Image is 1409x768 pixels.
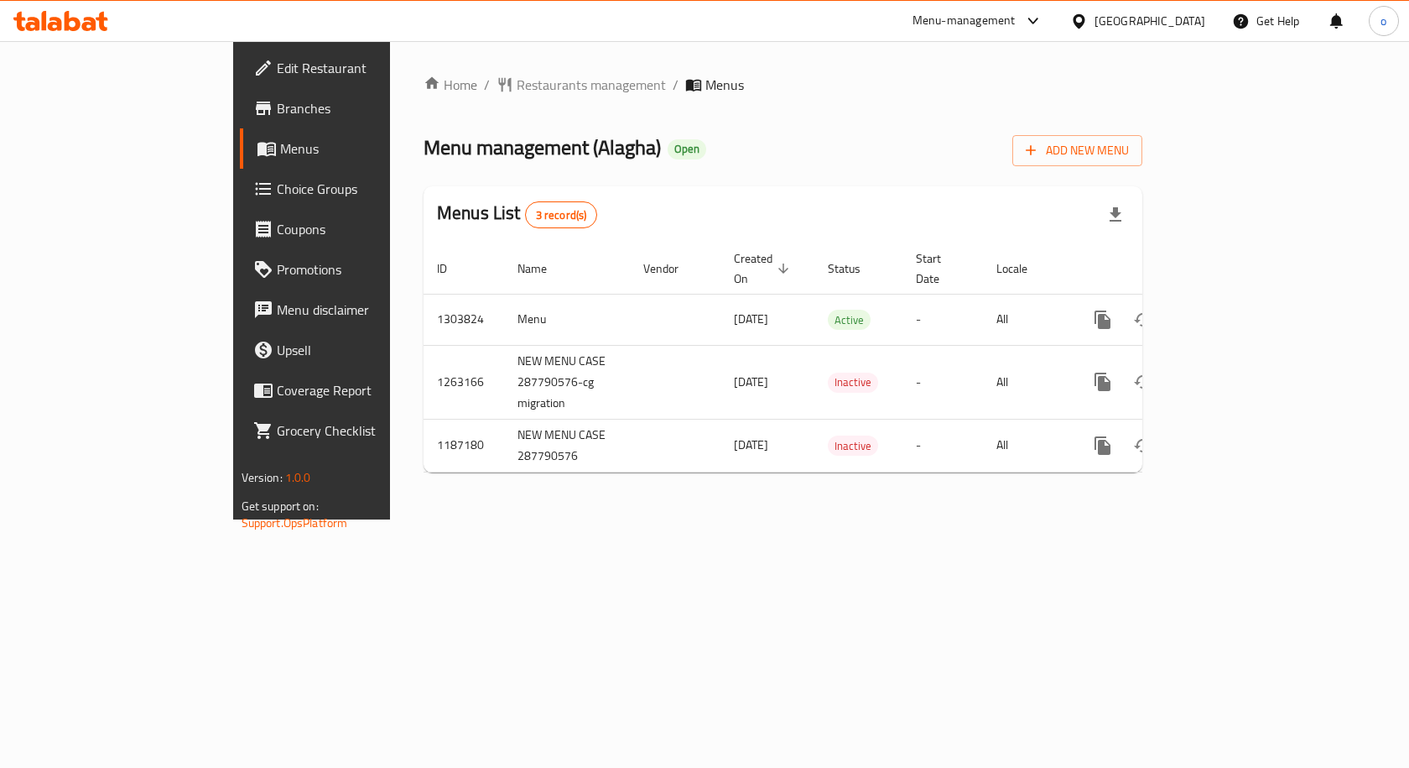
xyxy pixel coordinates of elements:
[242,512,348,534] a: Support.OpsPlatform
[673,75,679,95] li: /
[517,259,569,279] span: Name
[1123,426,1163,466] button: Change Status
[1095,195,1136,235] div: Export file
[240,169,469,209] a: Choice Groups
[996,259,1049,279] span: Locale
[983,345,1069,419] td: All
[1083,300,1123,340] button: more
[240,88,469,128] a: Branches
[240,209,469,249] a: Coupons
[1123,362,1163,402] button: Change Status
[497,75,666,95] a: Restaurants management
[242,467,283,488] span: Version:
[912,11,1016,31] div: Menu-management
[277,219,455,239] span: Coupons
[526,207,597,223] span: 3 record(s)
[668,139,706,159] div: Open
[1380,12,1386,30] span: o
[1083,362,1123,402] button: more
[902,419,983,472] td: -
[828,436,878,456] span: Inactive
[668,142,706,156] span: Open
[902,294,983,345] td: -
[240,249,469,290] a: Promotions
[277,179,455,199] span: Choice Groups
[437,201,597,228] h2: Menus List
[916,248,963,289] span: Start Date
[983,294,1069,345] td: All
[828,373,878,392] span: Inactive
[1012,135,1142,166] button: Add New Menu
[424,243,1257,473] table: enhanced table
[504,419,630,472] td: NEW MENU CASE 287790576
[734,371,768,393] span: [DATE]
[517,75,666,95] span: Restaurants management
[242,495,319,517] span: Get support on:
[424,128,661,166] span: Menu management ( Alagha )
[828,436,878,456] div: Inactive
[1026,140,1129,161] span: Add New Menu
[277,58,455,78] span: Edit Restaurant
[437,259,469,279] span: ID
[828,373,878,393] div: Inactive
[277,98,455,118] span: Branches
[828,259,882,279] span: Status
[504,294,630,345] td: Menu
[240,370,469,410] a: Coverage Report
[525,201,598,228] div: Total records count
[240,128,469,169] a: Menus
[902,345,983,419] td: -
[285,467,311,488] span: 1.0.0
[277,259,455,280] span: Promotions
[240,48,469,88] a: Edit Restaurant
[277,421,455,441] span: Grocery Checklist
[240,330,469,370] a: Upsell
[1083,426,1123,466] button: more
[983,419,1069,472] td: All
[424,75,1142,95] nav: breadcrumb
[280,138,455,159] span: Menus
[1094,12,1205,30] div: [GEOGRAPHIC_DATA]
[504,345,630,419] td: NEW MENU CASE 287790576-cg migration
[277,380,455,400] span: Coverage Report
[734,308,768,330] span: [DATE]
[1069,243,1257,295] th: Actions
[240,290,469,330] a: Menu disclaimer
[1123,300,1163,340] button: Change Status
[277,300,455,320] span: Menu disclaimer
[705,75,744,95] span: Menus
[484,75,490,95] li: /
[643,259,700,279] span: Vendor
[277,340,455,360] span: Upsell
[734,248,794,289] span: Created On
[240,410,469,451] a: Grocery Checklist
[734,434,768,456] span: [DATE]
[828,311,871,330] span: Active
